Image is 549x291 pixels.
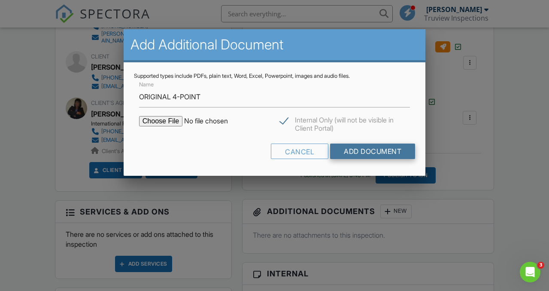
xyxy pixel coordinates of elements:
[130,36,419,53] h2: Add Additional Document
[537,262,544,269] span: 3
[520,262,540,282] iframe: Intercom live chat
[134,73,415,80] div: Supported types include PDFs, plain text, Word, Excel, Powerpoint, images and audio files.
[139,81,154,89] label: Name
[271,144,328,159] div: Cancel
[280,116,410,127] label: Internal Only (will not be visible in Client Portal)
[330,144,415,159] input: Add Document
